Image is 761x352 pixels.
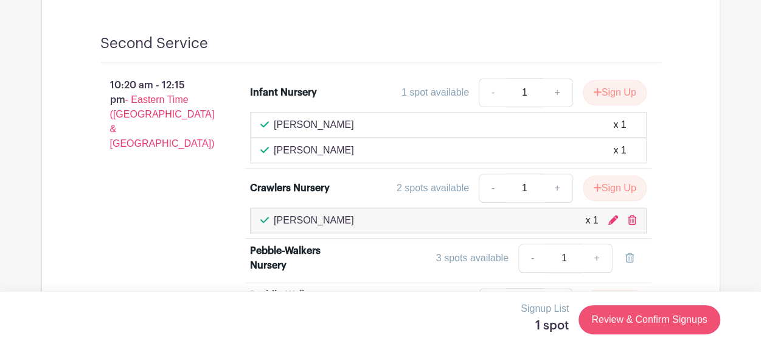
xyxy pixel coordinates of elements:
p: 10:20 am - 12:15 pm [81,73,231,156]
p: [PERSON_NAME] [274,213,354,228]
p: [PERSON_NAME] [274,118,354,132]
div: 2 spots available [397,181,469,195]
div: Pebble-Walkers Nursery [250,244,335,273]
a: + [542,288,572,317]
a: + [542,78,572,107]
a: - [518,244,546,273]
div: x 1 [585,213,598,228]
span: - Eastern Time ([GEOGRAPHIC_DATA] & [GEOGRAPHIC_DATA]) [110,94,215,149]
div: Puddle-Walkers Nursery [250,288,335,317]
button: Sign Up [583,290,647,315]
div: Infant Nursery [250,85,317,100]
p: [PERSON_NAME] [274,143,354,158]
div: 1 spot available [401,85,469,100]
div: x 1 [613,143,626,158]
div: 3 spots available [436,251,509,266]
a: + [582,244,612,273]
h5: 1 spot [521,319,569,333]
div: Crawlers Nursery [250,181,330,195]
a: - [479,288,507,317]
a: - [479,174,507,203]
p: Signup List [521,301,569,316]
h4: Second Service [100,35,208,52]
div: x 1 [613,118,626,132]
button: Sign Up [583,175,647,201]
a: + [542,174,572,203]
button: Sign Up [583,80,647,105]
a: Review & Confirm Signups [579,305,720,334]
a: - [479,78,507,107]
